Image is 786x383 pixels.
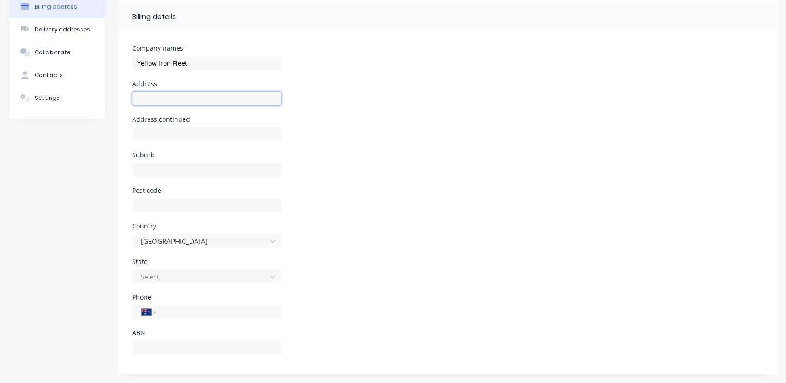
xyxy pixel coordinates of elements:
div: Suburb [132,152,281,158]
div: Country [132,223,281,229]
div: Billing address [35,3,77,11]
div: Contacts [35,71,63,79]
div: Post code [132,187,281,194]
button: Collaborate [9,41,105,64]
div: Collaborate [35,48,71,57]
button: Contacts [9,64,105,87]
div: ABN [132,330,281,336]
button: Settings [9,87,105,109]
div: Phone [132,294,281,300]
div: Delivery addresses [35,26,90,34]
div: Company names [132,45,281,52]
div: State [132,259,281,265]
div: Settings [35,94,60,102]
div: Billing details [132,11,176,22]
div: Address continued [132,116,281,123]
button: Delivery addresses [9,18,105,41]
div: Address [132,81,281,87]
